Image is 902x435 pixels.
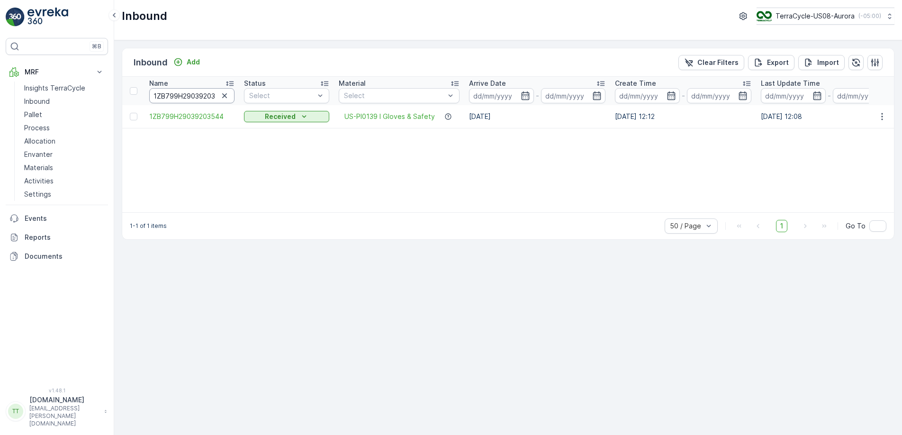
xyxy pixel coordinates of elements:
span: 1 [776,220,787,232]
p: [EMAIL_ADDRESS][PERSON_NAME][DOMAIN_NAME] [29,405,99,427]
img: logo_light-DOdMpM7g.png [27,8,68,27]
p: - [682,90,685,101]
input: dd/mm/yyyy [687,88,752,103]
p: Last Update Time [761,79,820,88]
input: dd/mm/yyyy [469,88,534,103]
img: logo [6,8,25,27]
button: Add [170,56,204,68]
a: Reports [6,228,108,247]
p: - [828,90,831,101]
p: - [536,90,539,101]
a: Inbound [20,95,108,108]
input: dd/mm/yyyy [761,88,826,103]
p: Add [187,57,200,67]
span: Go To [846,221,866,231]
a: Pallet [20,108,108,121]
div: Toggle Row Selected [130,113,137,120]
a: Allocation [20,135,108,148]
p: Insights TerraCycle [24,83,85,93]
p: Name [149,79,168,88]
p: Reports [25,233,104,242]
a: Process [20,121,108,135]
p: Allocation [24,136,55,146]
a: 1ZB799H29039203544 [149,112,235,121]
button: MRF [6,63,108,82]
button: Export [748,55,794,70]
p: ( -05:00 ) [858,12,881,20]
span: v 1.48.1 [6,388,108,393]
p: Received [265,112,296,121]
p: Activities [24,176,54,186]
a: US-PI0139 I Gloves & Safety [344,112,435,121]
p: Clear Filters [697,58,739,67]
a: Documents [6,247,108,266]
p: Envanter [24,150,53,159]
button: Received [244,111,329,122]
input: dd/mm/yyyy [833,88,898,103]
p: Inbound [134,56,168,69]
p: Material [339,79,366,88]
p: Pallet [24,110,42,119]
div: TT [8,404,23,419]
p: Status [244,79,266,88]
p: Events [25,214,104,223]
p: Select [249,91,315,100]
p: Inbound [122,9,167,24]
input: Search [149,88,235,103]
p: Export [767,58,789,67]
button: Import [798,55,845,70]
a: Envanter [20,148,108,161]
button: TerraCycle-US08-Aurora(-05:00) [757,8,894,25]
img: image_ci7OI47.png [757,11,772,21]
p: Import [817,58,839,67]
input: dd/mm/yyyy [541,88,606,103]
td: [DATE] [464,105,610,128]
p: ⌘B [92,43,101,50]
p: Inbound [24,97,50,106]
p: Select [344,91,445,100]
button: Clear Filters [678,55,744,70]
p: MRF [25,67,89,77]
td: [DATE] 12:08 [756,105,902,128]
input: dd/mm/yyyy [615,88,680,103]
p: Process [24,123,50,133]
p: [DOMAIN_NAME] [29,395,99,405]
a: Activities [20,174,108,188]
p: Arrive Date [469,79,506,88]
p: Create Time [615,79,656,88]
p: Documents [25,252,104,261]
td: [DATE] 12:12 [610,105,756,128]
a: Events [6,209,108,228]
p: Materials [24,163,53,172]
a: Insights TerraCycle [20,82,108,95]
button: TT[DOMAIN_NAME][EMAIL_ADDRESS][PERSON_NAME][DOMAIN_NAME] [6,395,108,427]
p: Settings [24,190,51,199]
p: 1-1 of 1 items [130,222,167,230]
a: Settings [20,188,108,201]
a: Materials [20,161,108,174]
p: TerraCycle-US08-Aurora [776,11,855,21]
